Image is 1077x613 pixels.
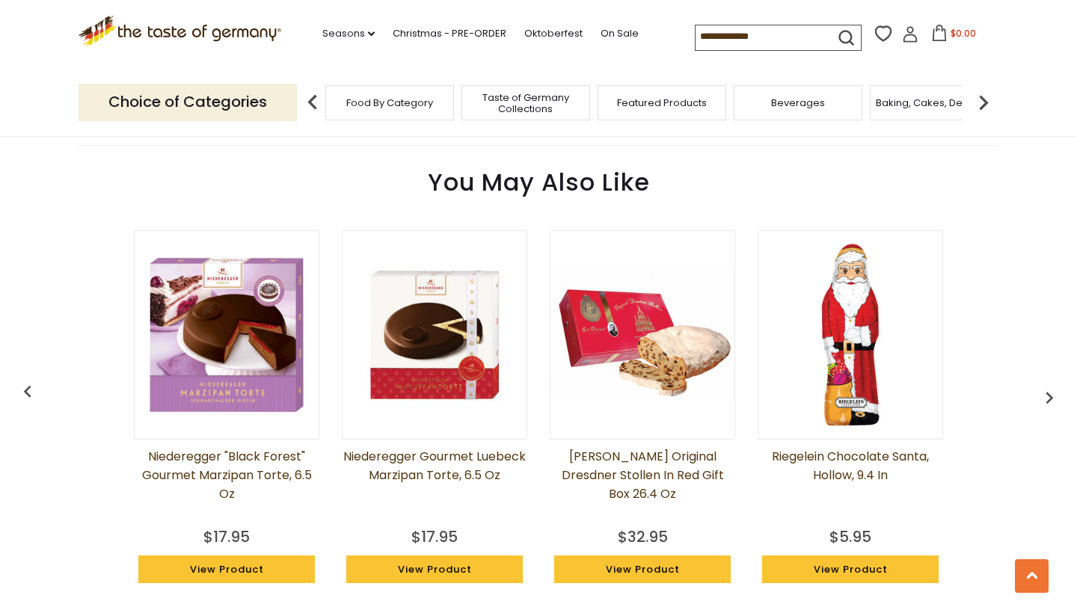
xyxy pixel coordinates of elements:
a: Seasons [322,25,375,42]
p: Choice of Categories [79,84,297,120]
a: Riegelein Chocolate Santa, Hollow, 9.4 in [758,447,943,522]
a: Beverages [771,97,825,108]
img: next arrow [969,87,998,117]
a: View Product [762,555,939,584]
div: $17.95 [411,526,458,548]
img: Niederegger [135,243,319,427]
a: Food By Category [346,97,433,108]
a: [PERSON_NAME] Original Dresdner Stollen in Red Gift Box 26.4 oz [550,447,735,522]
a: Oktoberfest [524,25,583,42]
a: View Product [554,555,731,584]
a: Christmas - PRE-ORDER [393,25,506,42]
a: View Product [346,555,523,584]
a: Niederegger "Black Forest" Gourmet Marzipan Torte, 6.5 oz [134,447,319,522]
a: View Product [138,555,315,584]
a: Baking, Cakes, Desserts [876,97,992,108]
img: Emil Reimann Original Dresdner Stollen in Red Gift Box 26.4 oz [550,243,734,427]
div: $5.95 [829,526,871,548]
a: Featured Products [617,97,707,108]
img: Riegelein Chocolate Santa, Hollow, 9.4 in [758,243,942,427]
span: $0.00 [951,27,976,40]
a: On Sale [601,25,639,42]
img: previous arrow [1037,386,1061,410]
img: previous arrow [16,380,40,404]
img: Niederegger Gourmet Luebeck Marzipan Torte, 6.5 oz [343,243,527,427]
img: previous arrow [298,87,328,117]
button: $0.00 [921,25,985,47]
a: Taste of Germany Collections [466,92,586,114]
a: Niederegger Gourmet Luebeck Marzipan Torte, 6.5 oz [342,447,527,522]
div: $17.95 [203,526,250,548]
div: You May Also Like [19,146,1058,212]
div: $32.95 [618,526,668,548]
